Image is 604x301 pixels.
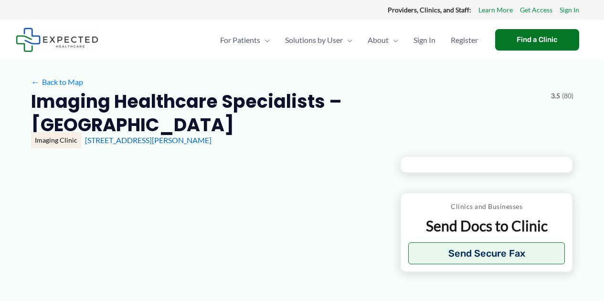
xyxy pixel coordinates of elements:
span: ← [31,77,40,86]
span: 3.5 [551,90,560,102]
a: AboutMenu Toggle [360,23,406,57]
a: Sign In [560,4,579,16]
span: (80) [562,90,573,102]
nav: Primary Site Navigation [212,23,486,57]
span: Menu Toggle [260,23,270,57]
span: Menu Toggle [343,23,352,57]
a: ←Back to Map [31,75,83,89]
a: Register [443,23,486,57]
a: Solutions by UserMenu Toggle [277,23,360,57]
img: Expected Healthcare Logo - side, dark font, small [16,28,98,52]
p: Clinics and Businesses [408,200,565,213]
a: Get Access [520,4,552,16]
span: Register [451,23,478,57]
a: Learn More [478,4,513,16]
p: Send Docs to Clinic [408,217,565,235]
button: Send Secure Fax [408,242,565,264]
h2: Imaging Healthcare Specialists – [GEOGRAPHIC_DATA] [31,90,543,137]
a: Sign In [406,23,443,57]
span: For Patients [220,23,260,57]
div: Imaging Clinic [31,132,81,148]
span: Sign In [413,23,435,57]
a: For PatientsMenu Toggle [212,23,277,57]
a: [STREET_ADDRESS][PERSON_NAME] [85,135,212,145]
span: About [368,23,389,57]
span: Solutions by User [285,23,343,57]
a: Find a Clinic [495,29,579,51]
span: Menu Toggle [389,23,398,57]
strong: Providers, Clinics, and Staff: [388,6,471,14]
